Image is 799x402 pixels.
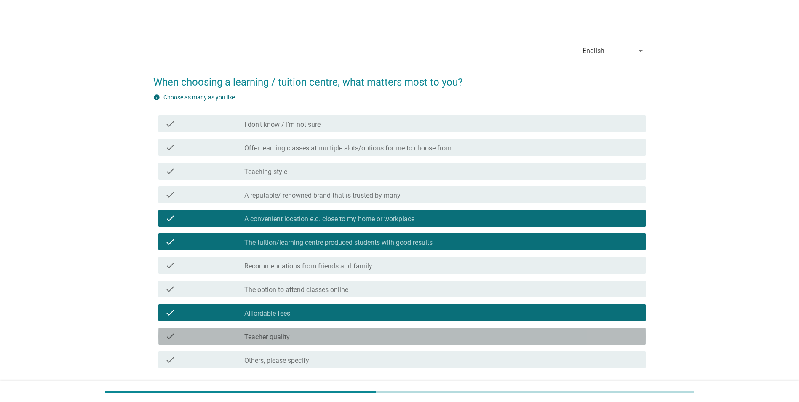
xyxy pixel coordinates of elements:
i: check [165,260,175,271]
i: check [165,331,175,341]
i: check [165,355,175,365]
label: Others, please specify [244,356,309,365]
label: Recommendations from friends and family [244,262,372,271]
i: arrow_drop_down [636,46,646,56]
label: Affordable fees [244,309,290,318]
label: Teaching style [244,168,287,176]
div: English [583,47,604,55]
i: check [165,237,175,247]
h2: When choosing a learning / tuition centre, what matters most to you? [153,66,646,90]
i: check [165,284,175,294]
label: The option to attend classes online [244,286,348,294]
label: Choose as many as you like [163,94,235,101]
label: A reputable/ renowned brand that is trusted by many [244,191,401,200]
label: I don't know / I'm not sure [244,121,321,129]
label: Offer learning classes at multiple slots/options for me to choose from [244,144,452,153]
i: check [165,142,175,153]
i: check [165,190,175,200]
label: A convenient location e.g. close to my home or workplace [244,215,414,223]
label: The tuition/learning centre produced students with good results [244,239,433,247]
i: check [165,119,175,129]
i: check [165,166,175,176]
label: Teacher quality [244,333,290,341]
i: info [153,94,160,101]
i: check [165,213,175,223]
i: check [165,308,175,318]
